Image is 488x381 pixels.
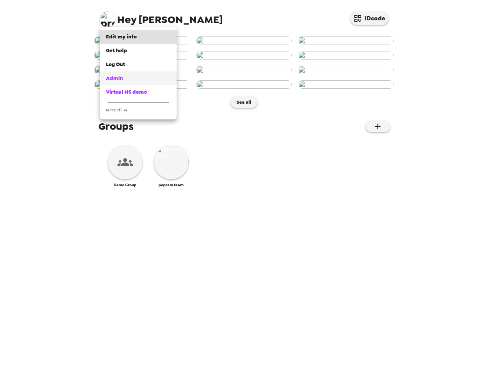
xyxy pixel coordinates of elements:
[106,47,127,54] span: Get help
[100,106,177,116] a: Terms of use
[106,33,137,40] span: Edit my info
[106,89,147,95] span: Virtual HS demo
[106,61,125,68] span: Log Out
[106,75,123,81] span: Admin
[106,108,127,113] span: Terms of use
